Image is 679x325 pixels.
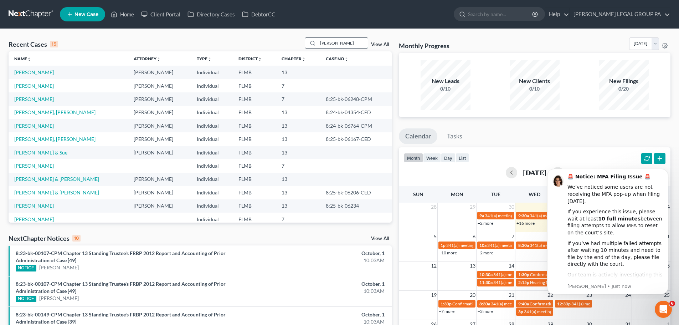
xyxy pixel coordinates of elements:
td: Individual [191,186,233,199]
a: [PERSON_NAME] [14,96,54,102]
td: 8:25-bk-06234 [320,199,392,213]
td: Individual [191,159,233,172]
span: 10a [479,243,487,248]
td: 13 [276,132,320,146]
span: 6 [669,301,675,306]
div: October, 1 [266,311,385,318]
span: Confirmation hearing for [PERSON_NAME] & [PERSON_NAME] [530,272,649,277]
div: Recent Cases [9,40,58,49]
td: Individual [191,173,233,186]
span: 341(a) meeting for [PERSON_NAME] [493,272,562,277]
span: Confirmation Hearing for [PERSON_NAME] & [PERSON_NAME] [530,301,649,306]
div: 10:03AM [266,288,385,295]
td: [PERSON_NAME] [128,199,191,213]
td: Individual [191,66,233,79]
td: 13 [276,186,320,199]
a: Tasks [441,128,469,144]
span: 12:30p [557,301,571,306]
a: [PERSON_NAME], [PERSON_NAME] [14,136,96,142]
div: October, 1 [266,250,385,257]
a: View All [371,42,389,47]
a: [PERSON_NAME] & Sue [14,149,67,156]
span: Tue [491,191,500,197]
a: View All [371,236,389,241]
a: [PERSON_NAME] [14,69,54,75]
iframe: Intercom notifications message [536,162,679,299]
a: Client Portal [138,8,184,21]
span: 6 [472,232,476,241]
span: 14 [508,261,515,270]
td: [PERSON_NAME] [128,92,191,106]
a: [PERSON_NAME] [14,83,54,89]
span: 9:40a [518,301,529,306]
td: FLMB [233,132,276,146]
a: [PERSON_NAME] LEGAL GROUP PA [570,8,670,21]
div: 0/10 [421,85,470,92]
button: list [456,153,469,163]
a: [PERSON_NAME] [14,163,54,169]
span: 29 [469,203,476,211]
span: 28 [430,203,437,211]
td: FLMB [233,159,276,172]
a: 8:23-bk-00107-CPM Chapter 13 Standing Trustee's FRBP 2012 Report and Accounting of Prior Administ... [16,250,226,263]
i: unfold_more [207,57,212,61]
a: Directory Cases [184,8,238,21]
a: [PERSON_NAME] [14,203,54,209]
td: [PERSON_NAME] [128,79,191,92]
a: [PERSON_NAME] [39,264,79,271]
div: New Filings [599,77,649,85]
td: 13 [276,106,320,119]
a: Help [545,8,569,21]
td: Individual [191,106,233,119]
span: 341(a) meeting for [PERSON_NAME] [530,243,598,248]
a: +7 more [439,309,454,314]
td: Individual [191,119,233,132]
span: Wed [529,191,540,197]
a: Typeunfold_more [197,56,212,61]
td: Individual [191,213,233,226]
td: [PERSON_NAME] [128,66,191,79]
div: NOTICE [16,265,36,271]
span: Hearing for [PERSON_NAME] [530,280,586,285]
td: Individual [191,146,233,159]
span: 9a [479,213,484,218]
a: +16 more [516,220,535,226]
button: month [404,153,423,163]
div: 0/10 [510,85,560,92]
div: New Clients [510,77,560,85]
span: 7 [511,232,515,241]
td: FLMB [233,106,276,119]
a: Calendar [399,128,437,144]
input: Search by name... [468,7,533,21]
span: 341(a) meeting for [PERSON_NAME] [446,243,515,248]
td: 13 [276,173,320,186]
td: Individual [191,79,233,92]
a: Districtunfold_more [238,56,262,61]
i: unfold_more [258,57,262,61]
td: 8:24-bk-04354-CED [320,106,392,119]
div: October, 1 [266,280,385,288]
h2: [DATE] [523,169,546,176]
a: [PERSON_NAME] & [PERSON_NAME] [14,176,99,182]
td: [PERSON_NAME] [128,119,191,132]
td: 8:25-bk-06248-CPM [320,92,392,106]
td: 8:24-bk-06764-CPM [320,119,392,132]
span: Mon [451,191,463,197]
span: 11:30a [479,280,493,285]
span: 13 [469,261,476,270]
span: 1:30p [441,301,452,306]
div: 0/20 [599,85,649,92]
a: [PERSON_NAME] & [PERSON_NAME] [14,189,99,195]
td: 13 [276,146,320,159]
td: 13 [276,119,320,132]
td: FLMB [233,213,276,226]
a: +2 more [478,250,493,255]
td: FLMB [233,92,276,106]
